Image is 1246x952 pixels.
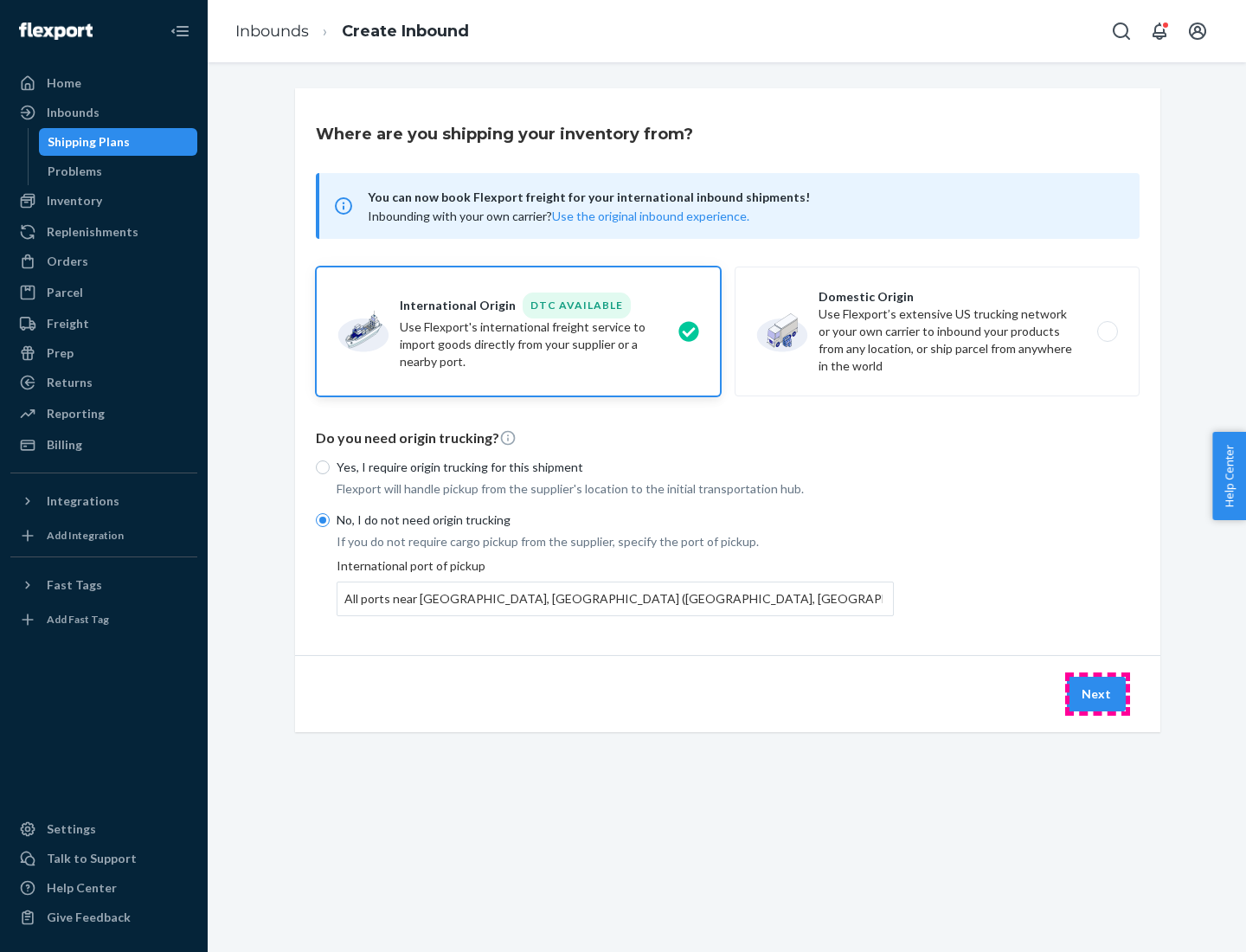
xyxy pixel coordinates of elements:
[368,209,749,223] span: Inbounding with your own carrier?
[10,310,197,338] a: Freight
[10,815,197,843] a: Settings
[48,163,102,180] div: Problems
[48,133,130,151] div: Shipping Plans
[10,522,197,550] a: Add Integration
[39,158,198,185] a: Problems
[10,874,197,902] a: Help Center
[368,187,1119,208] span: You can now book Flexport freight for your international inbound shipments!
[47,104,100,121] div: Inbounds
[316,123,693,145] h3: Where are you shipping your inventory from?
[47,576,102,594] div: Fast Tags
[235,22,309,41] a: Inbounds
[337,511,894,529] p: No, I do not need origin trucking
[163,14,197,48] button: Close Navigation
[337,533,894,550] p: If you do not require cargo pickup from the supplier, specify the port of pickup.
[47,374,93,391] div: Returns
[222,6,483,57] ol: breadcrumbs
[47,192,102,209] div: Inventory
[10,845,197,872] a: Talk to Support
[552,208,749,225] button: Use the original inbound experience.
[10,99,197,126] a: Inbounds
[47,820,96,838] div: Settings
[47,879,117,897] div: Help Center
[342,22,469,41] a: Create Inbound
[47,284,83,301] div: Parcel
[1104,14,1139,48] button: Open Search Box
[47,909,131,926] div: Give Feedback
[1180,14,1215,48] button: Open account menu
[47,492,119,510] div: Integrations
[10,571,197,599] button: Fast Tags
[47,405,105,422] div: Reporting
[337,480,894,498] p: Flexport will handle pickup from the supplier's location to the initial transportation hub.
[47,253,88,270] div: Orders
[10,369,197,396] a: Returns
[316,428,1140,448] p: Do you need origin trucking?
[1067,677,1126,711] button: Next
[47,223,138,241] div: Replenishments
[10,69,197,97] a: Home
[10,400,197,428] a: Reporting
[10,279,197,306] a: Parcel
[10,187,197,215] a: Inventory
[47,436,82,453] div: Billing
[316,460,330,474] input: Yes, I require origin trucking for this shipment
[19,23,93,40] img: Flexport logo
[47,528,124,543] div: Add Integration
[10,339,197,367] a: Prep
[1142,14,1177,48] button: Open notifications
[10,431,197,459] a: Billing
[47,612,109,627] div: Add Fast Tag
[10,606,197,634] a: Add Fast Tag
[337,459,894,476] p: Yes, I require origin trucking for this shipment
[39,128,198,156] a: Shipping Plans
[47,344,74,362] div: Prep
[337,557,894,616] div: International port of pickup
[47,315,89,332] div: Freight
[47,74,81,92] div: Home
[10,904,197,931] button: Give Feedback
[10,248,197,275] a: Orders
[316,513,330,527] input: No, I do not need origin trucking
[47,850,137,867] div: Talk to Support
[10,487,197,515] button: Integrations
[1212,432,1246,520] button: Help Center
[10,218,197,246] a: Replenishments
